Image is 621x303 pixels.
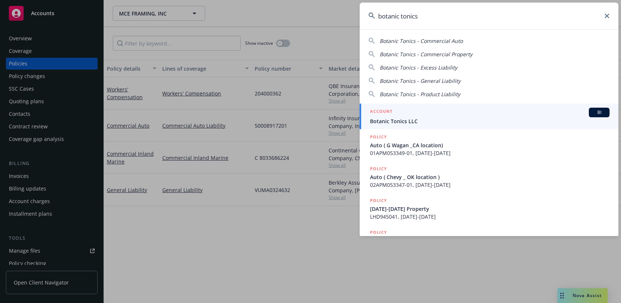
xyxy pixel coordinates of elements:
h5: POLICY [370,229,387,236]
span: [DATE]-[DATE] Property [370,205,610,213]
span: Botanic Tonics - General Liability [380,77,461,84]
span: Auto ( G Wagan _CA location) [370,141,610,149]
h5: POLICY [370,133,387,141]
span: Auto ( Chevy _ OK location ) [370,173,610,181]
span: Botanic Tonics - Commercial Property [380,51,472,58]
span: Botanic Tonics LLC [370,117,610,125]
a: POLICYAuto ( Chevy _ OK location )02APM053347-01, [DATE]-[DATE] [360,161,618,193]
span: 02APM053347-01, [DATE]-[DATE] [370,181,610,189]
a: ACCOUNTBIBotanic Tonics LLC [360,104,618,129]
span: Botanic Tonics - Excess Liability [380,64,457,71]
h5: POLICY [370,165,387,172]
span: BI [592,109,607,116]
a: POLICYAuto ( G Wagan _CA location)01APM053349-01, [DATE]-[DATE] [360,129,618,161]
a: POLICY[DATE]-[DATE] PropertyLHD945041, [DATE]-[DATE] [360,193,618,225]
a: POLICY [360,225,618,256]
h5: POLICY [370,197,387,204]
h5: ACCOUNT [370,108,393,117]
span: Botanic Tonics - Commercial Auto [380,37,463,44]
span: Botanic Tonics - Product Liability [380,91,460,98]
span: LHD945041, [DATE]-[DATE] [370,213,610,220]
input: Search... [360,3,618,29]
span: 01APM053349-01, [DATE]-[DATE] [370,149,610,157]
